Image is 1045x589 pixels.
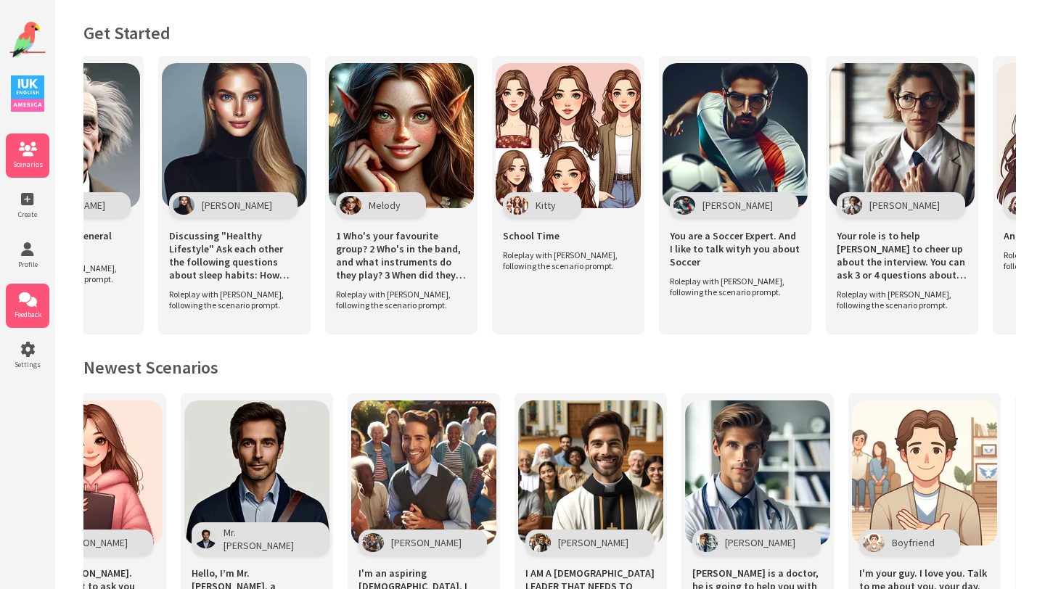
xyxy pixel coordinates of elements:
[6,310,49,319] span: Feedback
[169,229,300,281] span: Discussing "Healthy Lifestyle" Ask each other the following questions about sleep habits: How man...
[202,199,272,212] span: [PERSON_NAME]
[340,196,361,215] img: Character
[869,199,940,212] span: [PERSON_NAME]
[362,533,384,552] img: Character
[9,22,46,58] img: Website Logo
[173,196,194,215] img: Character
[6,210,49,219] span: Create
[169,289,292,310] span: Roleplay with [PERSON_NAME], following the scenario prompt.
[863,533,885,552] img: Character
[892,536,935,549] span: Boyfriend
[670,229,800,268] span: You are a Soccer Expert. And I like to talk wityh you about Soccer
[391,536,462,549] span: [PERSON_NAME]
[57,536,128,549] span: [PERSON_NAME]
[673,196,695,215] img: Character
[558,536,628,549] span: [PERSON_NAME]
[503,229,560,242] span: School Time
[17,400,163,545] img: Scenario Image
[162,63,307,208] img: Scenario Image
[6,160,49,169] span: Scenarios
[685,400,830,545] img: Scenario Image
[195,530,216,548] img: Character
[1004,229,1041,242] span: Animals
[518,400,663,545] img: Scenario Image
[329,63,474,208] img: Scenario Image
[503,250,626,271] span: Roleplay with [PERSON_NAME], following the scenario prompt.
[536,199,556,212] span: Kitty
[496,63,641,208] img: Scenario Image
[663,63,808,208] img: Scenario Image
[696,533,718,552] img: Character
[11,75,44,112] img: IUK Logo
[6,260,49,269] span: Profile
[840,196,862,215] img: Character
[837,229,967,281] span: Your role is to help [PERSON_NAME] to cheer up about the interview. You can ask 3 or 4 questions ...
[6,360,49,369] span: Settings
[83,356,1016,379] h2: Newest Scenarios
[529,533,551,552] img: Character
[336,289,459,310] span: Roleplay with [PERSON_NAME], following the scenario prompt.
[83,22,1016,44] h1: Get Started
[1007,196,1029,215] img: Character
[224,526,304,552] span: Mr. [PERSON_NAME]
[702,199,773,212] span: [PERSON_NAME]
[670,276,793,297] span: Roleplay with [PERSON_NAME], following the scenario prompt.
[351,400,496,545] img: Scenario Image
[507,196,528,215] img: Character
[369,199,401,212] span: Melody
[837,289,960,310] span: Roleplay with [PERSON_NAME], following the scenario prompt.
[184,400,329,545] img: Scenario Image
[725,536,795,549] span: [PERSON_NAME]
[852,400,997,545] img: Scenario Image
[336,229,467,281] span: 1 Who's your favourite group? 2 Who's in the band, and what instruments do they play? 3 When did ...
[829,63,975,208] img: Scenario Image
